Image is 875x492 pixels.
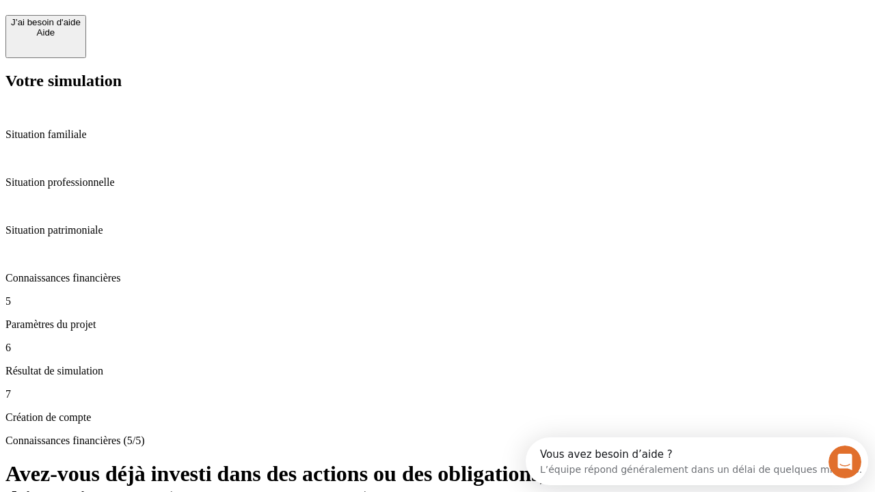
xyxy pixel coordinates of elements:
[5,342,870,354] p: 6
[5,411,870,424] p: Création de compte
[11,27,81,38] div: Aide
[5,365,870,377] p: Résultat de simulation
[5,435,870,447] p: Connaissances financières (5/5)
[829,446,861,478] iframe: Intercom live chat
[14,12,336,23] div: Vous avez besoin d’aide ?
[5,5,377,43] div: Ouvrir le Messenger Intercom
[5,224,870,236] p: Situation patrimoniale
[5,176,870,189] p: Situation professionnelle
[5,295,870,307] p: 5
[5,72,870,90] h2: Votre simulation
[5,318,870,331] p: Paramètres du projet
[5,388,870,400] p: 7
[14,23,336,37] div: L’équipe répond généralement dans un délai de quelques minutes.
[5,15,86,58] button: J’ai besoin d'aideAide
[5,272,870,284] p: Connaissances financières
[5,128,870,141] p: Situation familiale
[526,437,868,485] iframe: Intercom live chat discovery launcher
[11,17,81,27] div: J’ai besoin d'aide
